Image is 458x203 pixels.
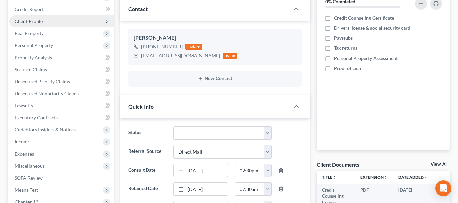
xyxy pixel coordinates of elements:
label: Retained Date [125,182,170,196]
div: [PERSON_NAME] [134,34,296,42]
a: Extensionunfold_more [360,175,388,180]
input: -- : -- [235,164,265,177]
span: Quick Info [128,103,154,110]
a: Lawsuits [9,100,114,112]
a: Date Added expand_more [398,175,428,180]
span: Codebtors Insiders & Notices [15,127,76,132]
span: Expenses [15,151,34,157]
a: Credit Report [9,3,114,15]
a: Unsecured Priority Claims [9,76,114,88]
a: [DATE] [174,183,228,195]
a: [DATE] [174,164,228,177]
span: Miscellaneous [15,163,45,169]
span: Unsecured Nonpriority Claims [15,91,79,96]
span: Means Test [15,187,38,193]
span: Lawsuits [15,103,33,108]
a: View All [431,162,447,167]
label: Referral Source [125,145,170,159]
span: Income [15,139,30,144]
span: Personal Property [15,42,53,48]
a: Executory Contracts [9,112,114,124]
div: [EMAIL_ADDRESS][DOMAIN_NAME] [141,52,220,59]
span: Tax returns [334,45,357,52]
span: SOFA Review [15,175,43,181]
span: Unsecured Priority Claims [15,79,70,84]
a: Property Analysis [9,52,114,64]
div: [PHONE_NUMBER] [141,43,183,50]
span: Personal Property Assessment [334,55,398,62]
i: expand_more [424,176,428,180]
input: -- : -- [235,183,265,195]
span: Client Profile [15,18,43,24]
span: Secured Claims [15,67,47,72]
button: New Contact [134,76,296,81]
span: Drivers license & social security card [334,25,410,31]
span: Property Analysis [15,55,52,60]
span: Contact [128,6,148,12]
span: Proof of Lien [334,65,361,72]
a: Secured Claims [9,64,114,76]
i: unfold_more [332,176,336,180]
a: SOFA Review [9,172,114,184]
label: Status [125,126,170,140]
i: unfold_more [384,176,388,180]
span: Credit Counseling Certificate [334,15,394,21]
div: Client Documents [317,161,359,168]
label: Consult Date [125,164,170,177]
span: Real Property [15,30,44,36]
a: Unsecured Nonpriority Claims [9,88,114,100]
div: home [223,53,237,59]
span: Executory Contracts [15,115,58,120]
span: Paystubs [334,35,353,41]
span: Credit Report [15,6,44,12]
div: Open Intercom Messenger [435,180,451,196]
a: Titleunfold_more [322,175,336,180]
div: mobile [185,44,202,50]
